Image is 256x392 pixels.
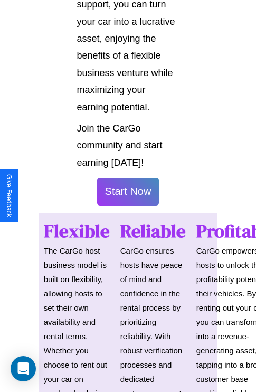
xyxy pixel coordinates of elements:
button: Start Now [97,178,159,206]
div: Give Feedback [5,174,13,217]
h1: Reliable [120,218,186,244]
h1: Flexible [44,218,110,244]
div: Open Intercom Messenger [11,356,36,381]
p: Join the CarGo community and start earning [DATE]! [77,120,179,171]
